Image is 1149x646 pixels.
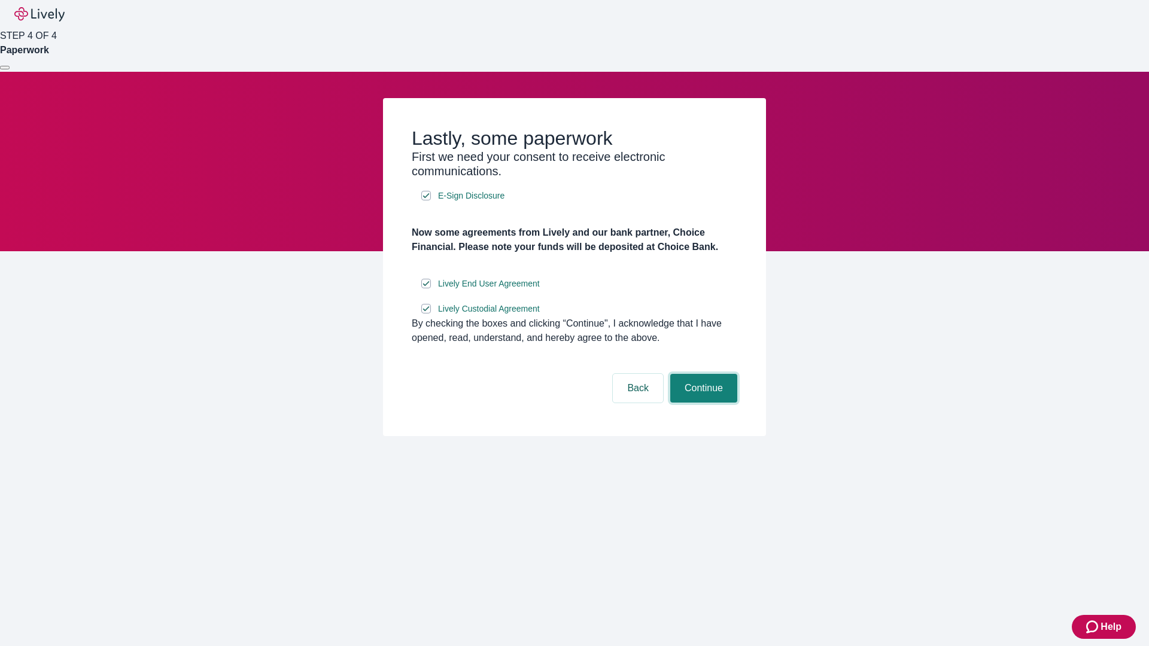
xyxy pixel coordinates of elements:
span: Lively Custodial Agreement [438,303,540,315]
span: E-Sign Disclosure [438,190,504,202]
div: By checking the boxes and clicking “Continue", I acknowledge that I have opened, read, understand... [412,316,737,345]
a: e-sign disclosure document [436,276,542,291]
h3: First we need your consent to receive electronic communications. [412,150,737,178]
button: Continue [670,374,737,403]
span: Lively End User Agreement [438,278,540,290]
button: Zendesk support iconHelp [1072,615,1136,639]
a: e-sign disclosure document [436,188,507,203]
a: e-sign disclosure document [436,301,542,316]
svg: Zendesk support icon [1086,620,1101,634]
h2: Lastly, some paperwork [412,127,737,150]
h4: Now some agreements from Lively and our bank partner, Choice Financial. Please note your funds wi... [412,226,737,254]
button: Back [613,374,663,403]
span: Help [1101,620,1121,634]
img: Lively [14,7,65,22]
